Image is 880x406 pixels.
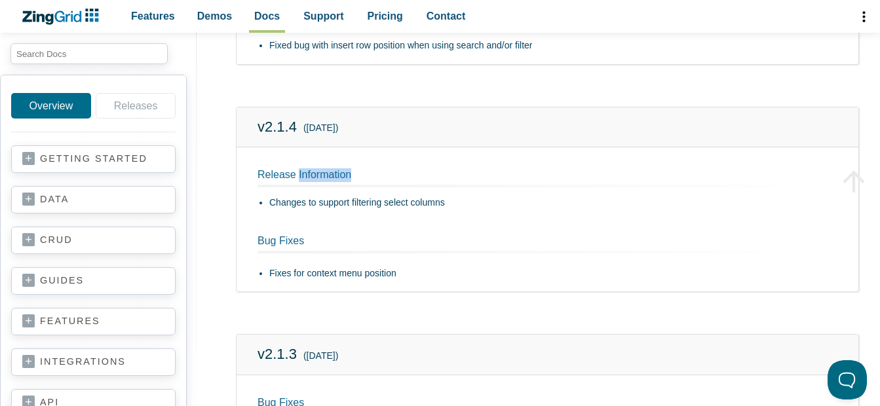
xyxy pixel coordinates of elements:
[368,7,403,25] span: Pricing
[96,93,176,119] a: Releases
[22,234,164,247] a: crud
[269,195,837,211] li: Changes to support filtering select columns
[22,274,164,287] a: guides
[254,7,280,25] span: Docs
[22,356,164,369] a: integrations
[258,346,297,362] a: v2.1.3
[303,348,338,364] small: ([DATE])
[269,38,837,54] li: Fixed bug with insert row position when using search and/or filter
[303,7,343,25] span: Support
[427,7,466,25] span: Contact
[10,43,168,64] input: search input
[269,266,837,282] li: Fixes for context menu position
[22,193,164,206] a: data
[131,7,175,25] span: Features
[11,93,91,119] a: Overview
[828,360,867,399] iframe: Toggle Customer Support
[22,153,164,166] a: getting started
[22,315,164,328] a: features
[242,234,822,258] h2: Bug Fixes
[197,7,232,25] span: Demos
[303,120,338,136] small: ([DATE])
[258,119,297,135] a: v2.1.4
[21,9,105,25] a: ZingChart Logo. Click to return to the homepage
[258,168,837,187] h2: Release Information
